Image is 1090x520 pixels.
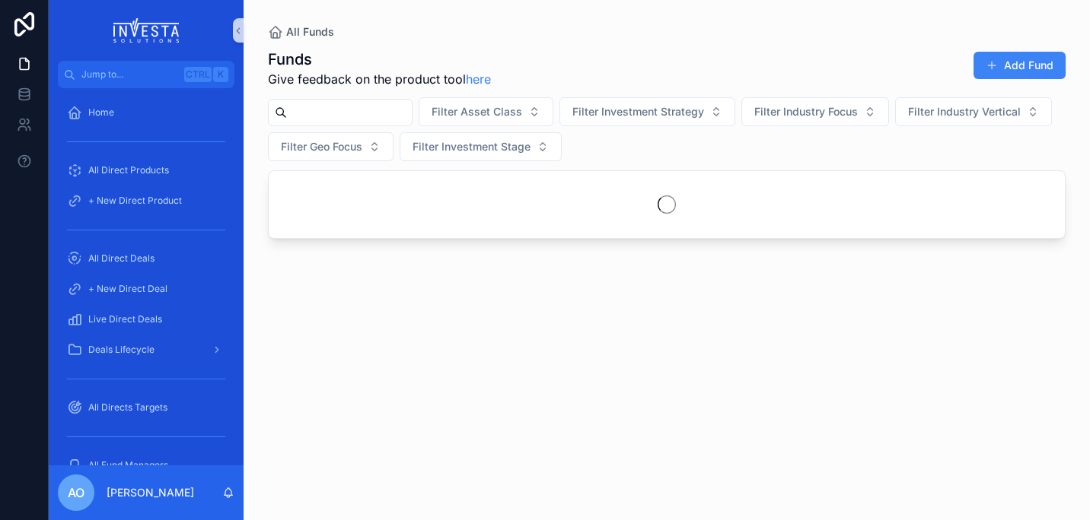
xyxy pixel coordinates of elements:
[268,49,491,70] h1: Funds
[741,97,889,126] button: Select Button
[88,252,155,265] span: All Direct Deals
[908,104,1021,119] span: Filter Industry Vertical
[58,99,234,126] a: Home
[88,401,167,414] span: All Directs Targets
[68,484,84,502] span: AO
[58,275,234,303] a: + New Direct Deal
[419,97,553,126] button: Select Button
[572,104,704,119] span: Filter Investment Strategy
[88,459,168,471] span: All Fund Managers
[58,336,234,363] a: Deals Lifecycle
[88,195,182,207] span: + New Direct Product
[88,283,167,295] span: + New Direct Deal
[49,88,244,465] div: scrollable content
[559,97,735,126] button: Select Button
[754,104,858,119] span: Filter Industry Focus
[81,68,178,81] span: Jump to...
[268,24,334,40] a: All Funds
[58,394,234,421] a: All Directs Targets
[286,24,334,40] span: All Funds
[88,344,155,356] span: Deals Lifecycle
[58,187,234,214] a: + New Direct Product
[413,139,531,154] span: Filter Investment Stage
[466,71,491,87] a: here
[184,67,212,82] span: Ctrl
[58,245,234,272] a: All Direct Deals
[268,70,491,88] span: Give feedback on the product tool
[58,61,234,88] button: Jump to...CtrlK
[107,485,194,500] p: [PERSON_NAME]
[974,52,1066,79] button: Add Fund
[58,452,234,479] a: All Fund Managers
[281,139,362,154] span: Filter Geo Focus
[268,132,394,161] button: Select Button
[432,104,522,119] span: Filter Asset Class
[88,164,169,176] span: All Direct Products
[88,106,114,119] span: Home
[400,132,562,161] button: Select Button
[58,306,234,333] a: Live Direct Deals
[88,313,162,325] span: Live Direct Deals
[895,97,1052,126] button: Select Button
[113,18,180,43] img: App logo
[215,68,227,81] span: K
[58,157,234,184] a: All Direct Products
